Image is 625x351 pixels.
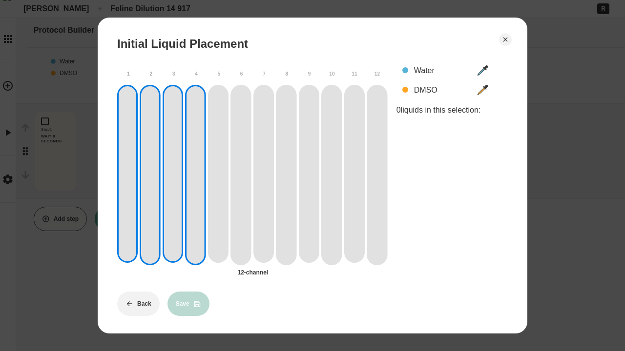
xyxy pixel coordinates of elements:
[208,62,230,85] div: 5
[117,85,138,265] svg: 1
[163,85,183,265] svg: 3
[167,292,209,316] button: Save
[343,62,366,85] div: 11
[396,62,494,78] button: Water
[275,62,298,85] div: 8
[366,62,388,85] div: 12
[321,62,343,85] div: 10
[414,85,471,95] div: DMSO
[367,85,387,265] svg: 12
[414,66,471,75] div: Water
[499,33,512,46] button: Close
[117,292,160,316] button: Back
[396,105,494,115] div: 0 liquids in this selection:
[117,37,248,51] div: Initial Liquid Placement
[396,82,494,97] button: DMSO
[344,85,365,265] svg: 11
[185,62,208,85] div: 4
[253,62,275,85] div: 7
[299,85,319,265] svg: 9
[208,85,229,265] svg: 5
[230,62,253,85] div: 6
[298,62,321,85] div: 9
[321,85,342,265] svg: 10
[230,85,251,265] svg: 6
[185,85,206,265] svg: 4
[117,62,140,85] div: 1
[238,269,269,276] div: 12-channel
[253,85,274,265] svg: 7
[140,85,160,265] svg: 2
[276,85,296,265] svg: 8
[163,62,185,85] div: 3
[140,62,162,85] div: 2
